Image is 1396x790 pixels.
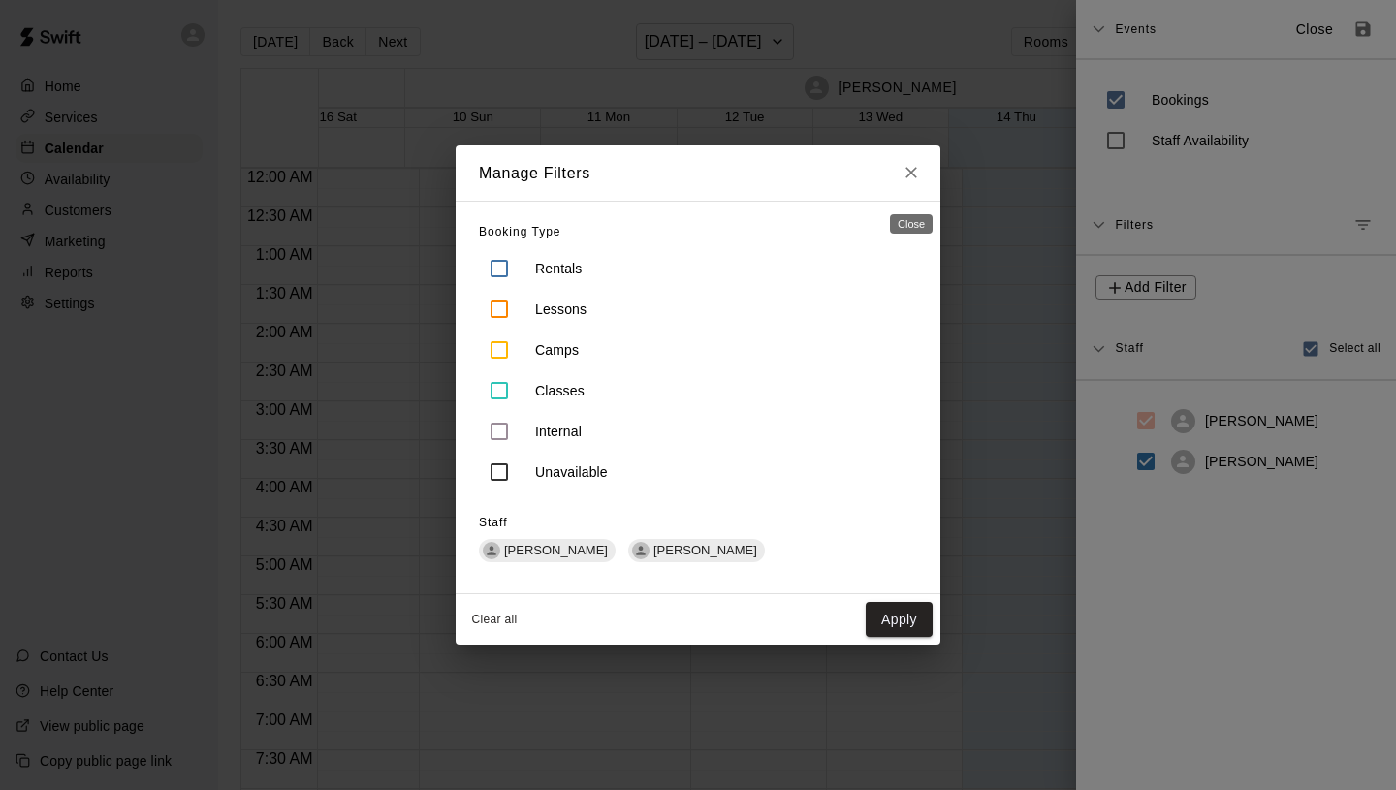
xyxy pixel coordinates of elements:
[535,300,587,319] p: Lessons
[496,543,616,557] span: [PERSON_NAME]
[535,340,579,360] p: Camps
[535,462,608,482] p: Unavailable
[894,145,929,202] button: Close
[632,542,650,559] div: Ashley Kravitz
[628,539,765,562] div: [PERSON_NAME]
[866,602,933,638] button: Apply
[463,604,525,636] button: Clear all
[479,539,616,562] div: [PERSON_NAME]
[535,422,582,441] p: Internal
[479,516,507,529] span: Staff
[535,381,585,400] p: Classes
[646,543,765,557] span: [PERSON_NAME]
[456,145,614,202] h2: Manage Filters
[479,225,561,238] span: Booking Type
[890,214,933,234] div: Close
[483,542,500,559] div: Adam Sobocienski
[535,259,583,278] p: Rentals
